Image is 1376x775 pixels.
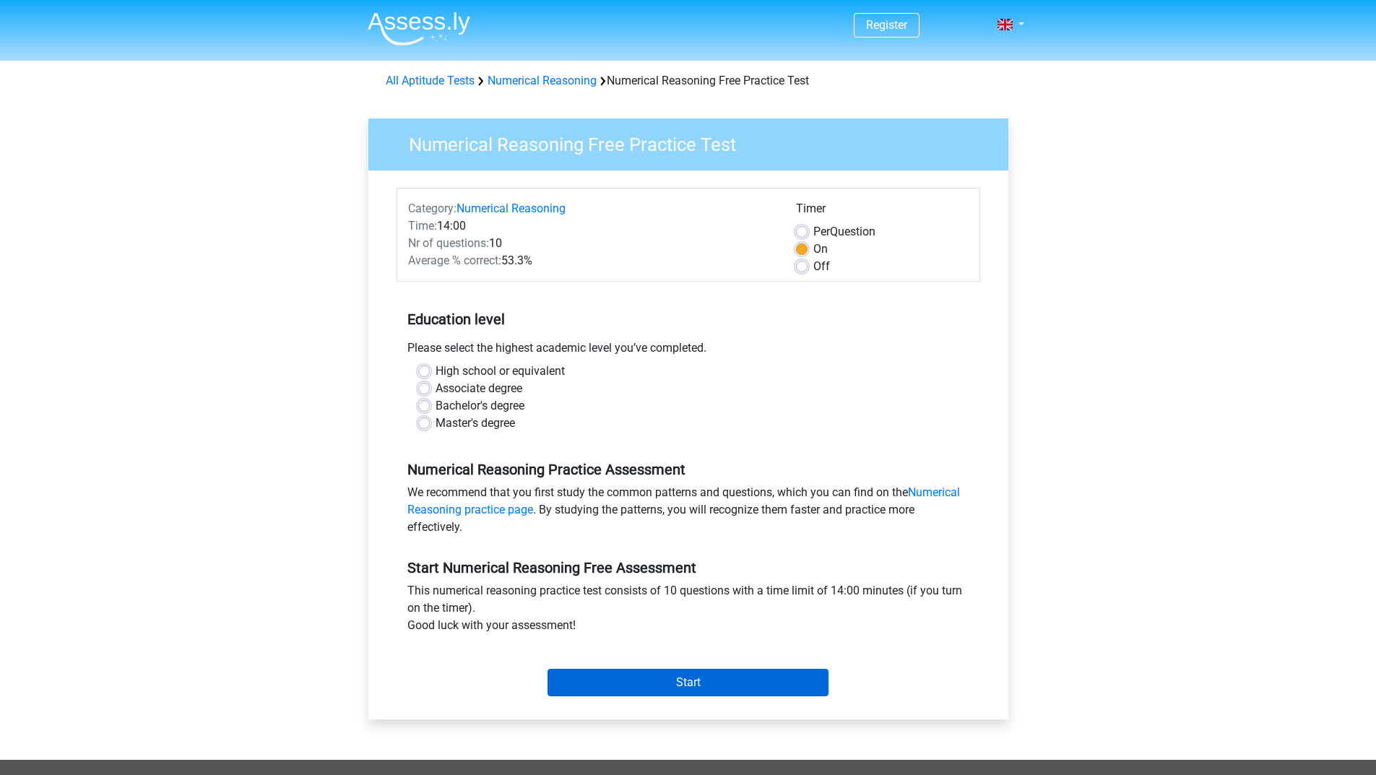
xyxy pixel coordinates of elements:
span: Category: [408,202,456,215]
label: High school or equivalent [436,363,565,380]
label: Bachelor's degree [436,397,524,415]
a: Numerical Reasoning [488,74,597,87]
h5: Start Numerical Reasoning Free Assessment [407,559,969,576]
label: On [813,241,828,258]
span: Nr of questions: [408,236,489,250]
span: Average % correct: [408,254,501,267]
div: 53.3% [397,252,785,269]
label: Master's degree [436,415,515,432]
a: All Aptitude Tests [386,74,475,87]
div: Numerical Reasoning Free Practice Test [380,72,997,90]
div: Please select the highest academic level you’ve completed. [397,339,980,363]
h5: Education level [407,305,969,334]
a: Register [866,18,907,32]
div: We recommend that you first study the common patterns and questions, which you can find on the . ... [397,484,980,542]
div: Timer [796,200,969,223]
label: Associate degree [436,380,522,397]
img: Assessly [368,12,470,46]
h3: Numerical Reasoning Free Practice Test [391,128,998,156]
h5: Numerical Reasoning Practice Assessment [407,461,969,478]
div: 10 [397,235,785,252]
div: 14:00 [397,217,785,235]
a: Numerical Reasoning [456,202,566,215]
span: Per [813,225,830,238]
div: This numerical reasoning practice test consists of 10 questions with a time limit of 14:00 minute... [397,582,980,640]
label: Question [813,223,875,241]
label: Off [813,258,830,275]
input: Start [548,669,828,696]
span: Time: [408,219,437,233]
